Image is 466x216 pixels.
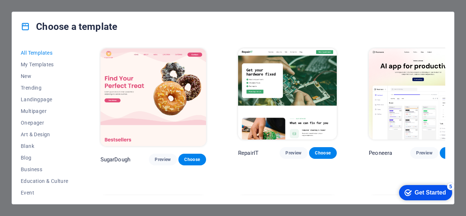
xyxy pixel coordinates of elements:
div: Get Started 5 items remaining, 0% complete [6,4,59,19]
button: Art & Design [21,129,68,140]
span: Blog [21,155,68,161]
span: Trending [21,85,68,91]
span: Education & Culture [21,178,68,184]
button: Event [21,187,68,199]
button: All Templates [21,47,68,59]
button: My Templates [21,59,68,70]
p: SugarDough [100,156,130,163]
button: Blank [21,140,68,152]
span: Preview [285,150,301,156]
span: Onepager [21,120,68,126]
button: Choose [178,154,206,165]
div: 5 [54,1,61,9]
h4: Choose a template [21,21,117,32]
span: Choose [315,150,331,156]
span: Business [21,166,68,172]
span: New [21,73,68,79]
div: Get Started [21,8,53,15]
span: Preview [155,157,171,162]
img: RepairIT [238,48,337,140]
button: Preview [410,147,438,159]
p: Peoneera [369,149,392,157]
span: Landingpage [21,97,68,102]
button: Choose [309,147,337,159]
span: Choose [184,157,200,162]
button: Business [21,164,68,175]
button: Onepager [21,117,68,129]
button: Multipager [21,105,68,117]
p: RepairIT [238,149,258,157]
span: Preview [416,150,432,156]
span: Blank [21,143,68,149]
span: Event [21,190,68,196]
span: Art & Design [21,131,68,137]
button: Preview [149,154,177,165]
button: Landingpage [21,94,68,105]
button: Preview [280,147,307,159]
button: Education & Culture [21,175,68,187]
span: All Templates [21,50,68,56]
img: SugarDough [100,48,206,146]
button: New [21,70,68,82]
span: Multipager [21,108,68,114]
button: Trending [21,82,68,94]
button: Blog [21,152,68,164]
span: My Templates [21,62,68,67]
